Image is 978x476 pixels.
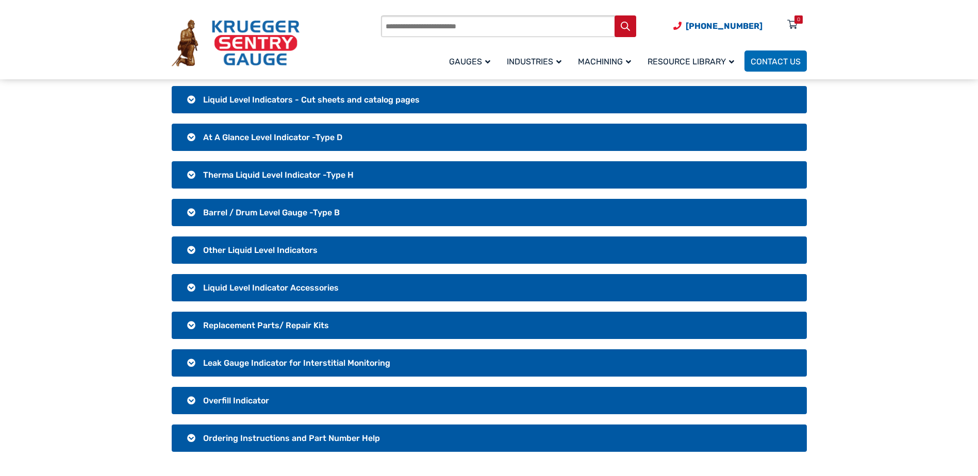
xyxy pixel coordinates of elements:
[203,245,318,255] span: Other Liquid Level Indicators
[203,132,342,142] span: At A Glance Level Indicator -Type D
[203,358,390,368] span: Leak Gauge Indicator for Interstitial Monitoring
[203,95,420,105] span: Liquid Level Indicators - Cut sheets and catalog pages
[641,49,744,73] a: Resource Library
[507,57,561,66] span: Industries
[443,49,501,73] a: Gauges
[744,50,807,72] a: Contact Us
[449,57,490,66] span: Gauges
[648,57,734,66] span: Resource Library
[203,433,380,443] span: Ordering Instructions and Part Number Help
[203,283,339,293] span: Liquid Level Indicator Accessories
[572,49,641,73] a: Machining
[203,170,354,180] span: Therma Liquid Level Indicator -Type H
[172,20,300,67] img: Krueger Sentry Gauge
[751,57,801,66] span: Contact Us
[203,320,329,330] span: Replacement Parts/ Repair Kits
[797,15,800,24] div: 0
[501,49,572,73] a: Industries
[203,208,340,217] span: Barrel / Drum Level Gauge -Type B
[578,57,631,66] span: Machining
[673,20,762,32] a: Phone Number (920) 434-8860
[686,21,762,31] span: [PHONE_NUMBER]
[203,396,269,405] span: Overfill Indicator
